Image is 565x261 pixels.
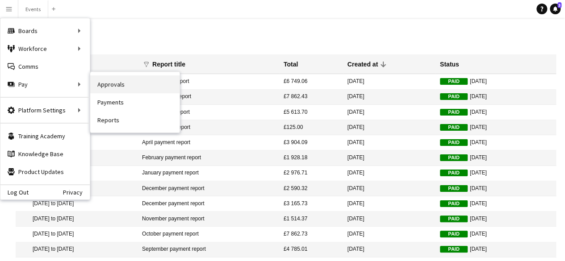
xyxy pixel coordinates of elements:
a: Reports [90,111,180,129]
mat-cell: £7 862.73 [279,227,343,242]
mat-cell: December payment report [138,196,279,211]
mat-cell: May payment report [138,105,279,120]
mat-cell: [DATE] [343,150,435,166]
mat-cell: [DATE] [435,181,556,196]
a: Comms [0,58,90,75]
mat-cell: [DATE] [435,105,556,120]
mat-cell: £3 165.73 [279,196,343,211]
mat-cell: [DATE] [343,196,435,211]
button: Events [18,0,48,18]
mat-cell: January payment report [138,166,279,181]
mat-cell: [DATE] [435,74,556,89]
mat-cell: [DATE] [343,90,435,105]
mat-cell: £3 904.09 [279,135,343,150]
mat-cell: £6 749.06 [279,74,343,89]
div: Platform Settings [0,101,90,119]
a: Product Updates [0,163,90,181]
mat-cell: [DATE] [343,227,435,242]
h1: Reports [16,34,556,47]
mat-cell: [DATE] [343,105,435,120]
span: Paid [440,246,468,253]
div: Report title [152,60,185,68]
mat-cell: [DATE] [343,242,435,257]
span: Paid [440,154,468,161]
mat-cell: [DATE] [343,211,435,227]
a: Approvals [90,75,180,93]
mat-cell: [DATE] [435,227,556,242]
span: Paid [440,78,468,85]
mat-cell: £1 928.18 [279,150,343,166]
span: Paid [440,124,468,131]
mat-cell: December payment report [138,181,279,196]
mat-cell: [DATE] to [DATE] [16,227,138,242]
span: Paid [440,215,468,222]
mat-cell: July payment report [138,74,279,89]
mat-cell: April payment report [138,120,279,135]
mat-cell: February payment report [138,150,279,166]
a: Privacy [63,189,90,196]
mat-cell: [DATE] [435,150,556,166]
div: Boards [0,22,90,40]
div: Status [440,60,459,68]
mat-cell: [DATE] [435,242,556,257]
span: Paid [440,200,468,207]
mat-cell: October payment report [138,227,279,242]
mat-cell: [DATE] [343,74,435,89]
mat-cell: [DATE] [435,211,556,227]
mat-cell: [DATE] [343,135,435,150]
mat-cell: [DATE] [343,166,435,181]
a: 3 [550,4,561,14]
div: Pay [0,75,90,93]
mat-cell: £125.00 [279,120,343,135]
mat-cell: £4 785.01 [279,242,343,257]
mat-cell: [DATE] to [DATE] [16,196,138,211]
mat-cell: [DATE] [435,135,556,150]
mat-cell: £1 514.37 [279,211,343,227]
span: Paid [440,93,468,100]
mat-cell: [DATE] [435,90,556,105]
span: Paid [440,170,468,176]
span: Paid [440,231,468,237]
span: Paid [440,139,468,146]
mat-cell: April payment report [138,135,279,150]
div: Created at [347,60,378,68]
mat-cell: November payment report [138,211,279,227]
span: Paid [440,109,468,116]
mat-cell: September payment report [138,242,279,257]
mat-cell: [DATE] [435,166,556,181]
a: Training Academy [0,127,90,145]
mat-cell: June payment report [138,90,279,105]
a: Knowledge Base [0,145,90,163]
div: Total [284,60,298,68]
mat-cell: [DATE] [343,120,435,135]
mat-cell: £7 862.43 [279,90,343,105]
mat-cell: [DATE] [343,181,435,196]
mat-cell: [DATE] to [DATE] [16,242,138,257]
mat-cell: £2 976.71 [279,166,343,181]
mat-cell: £5 613.70 [279,105,343,120]
span: 3 [557,2,561,8]
mat-cell: £2 590.32 [279,181,343,196]
div: Report title [152,60,193,68]
a: Log Out [0,189,29,196]
mat-cell: [DATE] to [DATE] [16,211,138,227]
a: Payments [90,93,180,111]
mat-cell: [DATE] [435,196,556,211]
span: Paid [440,185,468,192]
mat-cell: [DATE] [435,120,556,135]
div: Created at [347,60,386,68]
div: Workforce [0,40,90,58]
